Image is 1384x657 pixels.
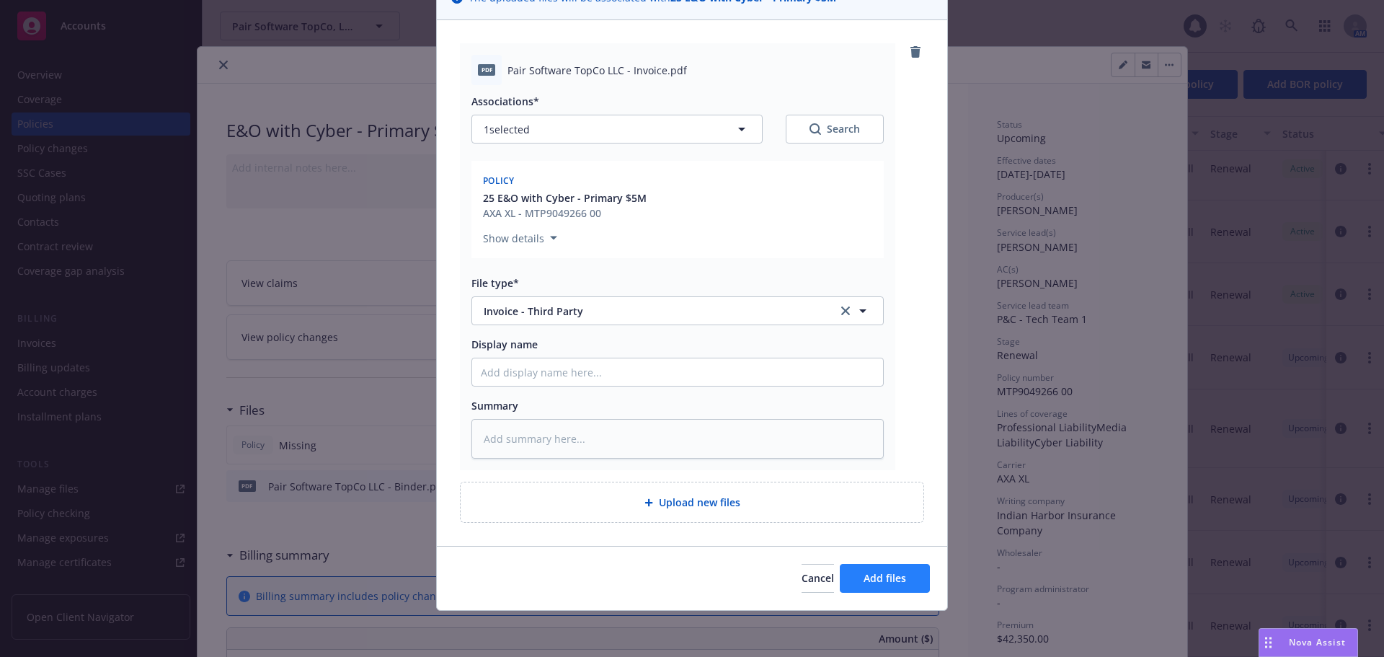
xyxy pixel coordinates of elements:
[1289,636,1346,648] span: Nova Assist
[1259,629,1277,656] div: Drag to move
[460,482,924,523] div: Upload new files
[1259,628,1358,657] button: Nova Assist
[659,495,740,510] span: Upload new files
